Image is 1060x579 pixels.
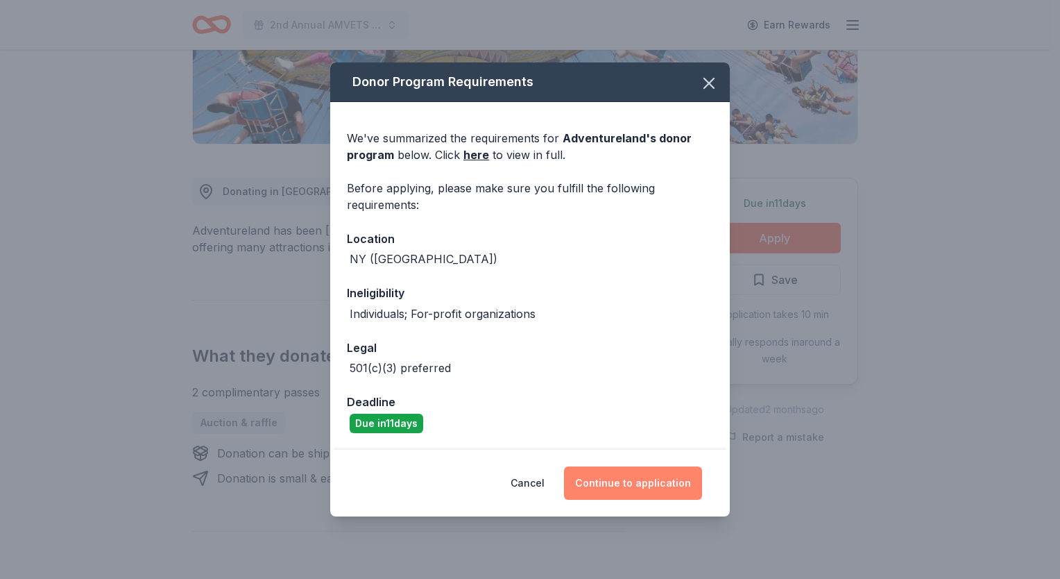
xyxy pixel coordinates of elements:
[511,467,545,500] button: Cancel
[347,284,713,302] div: Ineligibility
[347,180,713,213] div: Before applying, please make sure you fulfill the following requirements:
[564,467,702,500] button: Continue to application
[350,414,423,433] div: Due in 11 days
[463,146,489,163] a: here
[347,393,713,411] div: Deadline
[350,305,536,322] div: Individuals; For-profit organizations
[350,251,497,267] div: NY ([GEOGRAPHIC_DATA])
[347,130,713,163] div: We've summarized the requirements for below. Click to view in full.
[330,62,730,102] div: Donor Program Requirements
[350,360,451,376] div: 501(c)(3) preferred
[347,339,713,357] div: Legal
[347,230,713,248] div: Location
